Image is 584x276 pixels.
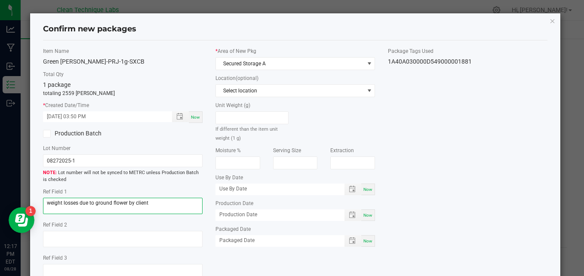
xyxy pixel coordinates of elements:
iframe: Resource center [9,207,34,233]
small: If different than the item unit weight (1 g) [215,126,278,141]
label: Item Name [43,47,203,55]
label: Ref Field 3 [43,254,203,262]
h4: Confirm new packages [43,24,548,35]
iframe: Resource center unread badge [25,206,36,216]
span: Now [363,239,372,243]
p: totaling 2559 [PERSON_NAME] [43,89,203,97]
span: 1 package [43,81,71,88]
span: Now [363,213,372,218]
span: Now [363,187,372,192]
span: Select location [216,85,364,97]
label: Moisture % [215,147,260,154]
label: Unit Weight (g) [215,101,289,109]
span: Toggle popup [344,184,361,195]
span: Toggle popup [344,209,361,221]
label: Ref Field 2 [43,221,203,229]
span: Lot number will not be synced to METRC unless Production Batch is checked [43,169,203,184]
div: Green [PERSON_NAME]-PRJ-1g-SXCB [43,57,203,66]
label: Production Date [215,199,375,207]
div: 1A40A030000D549000001881 [388,57,547,66]
label: Lot Number [43,144,203,152]
label: Production Batch [43,129,117,138]
span: (optional) [236,75,258,81]
label: Area of New Pkg [215,47,375,55]
label: Total Qty [43,71,203,78]
span: Toggle popup [172,111,189,122]
input: Packaged Date [215,235,335,246]
label: Extraction [330,147,375,154]
span: Secured Storage A [216,58,364,70]
label: Ref Field 1 [43,188,203,196]
input: Use By Date [215,184,335,194]
label: Created Date/Time [43,101,203,109]
label: Packaged Date [215,225,375,233]
label: Serving Size [273,147,318,154]
label: Use By Date [215,174,375,181]
label: Location [215,74,375,82]
input: Created Datetime [43,111,163,122]
span: Toggle popup [344,235,361,247]
label: Package Tags Used [388,47,547,55]
span: Now [191,115,200,120]
input: Production Date [215,209,335,220]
